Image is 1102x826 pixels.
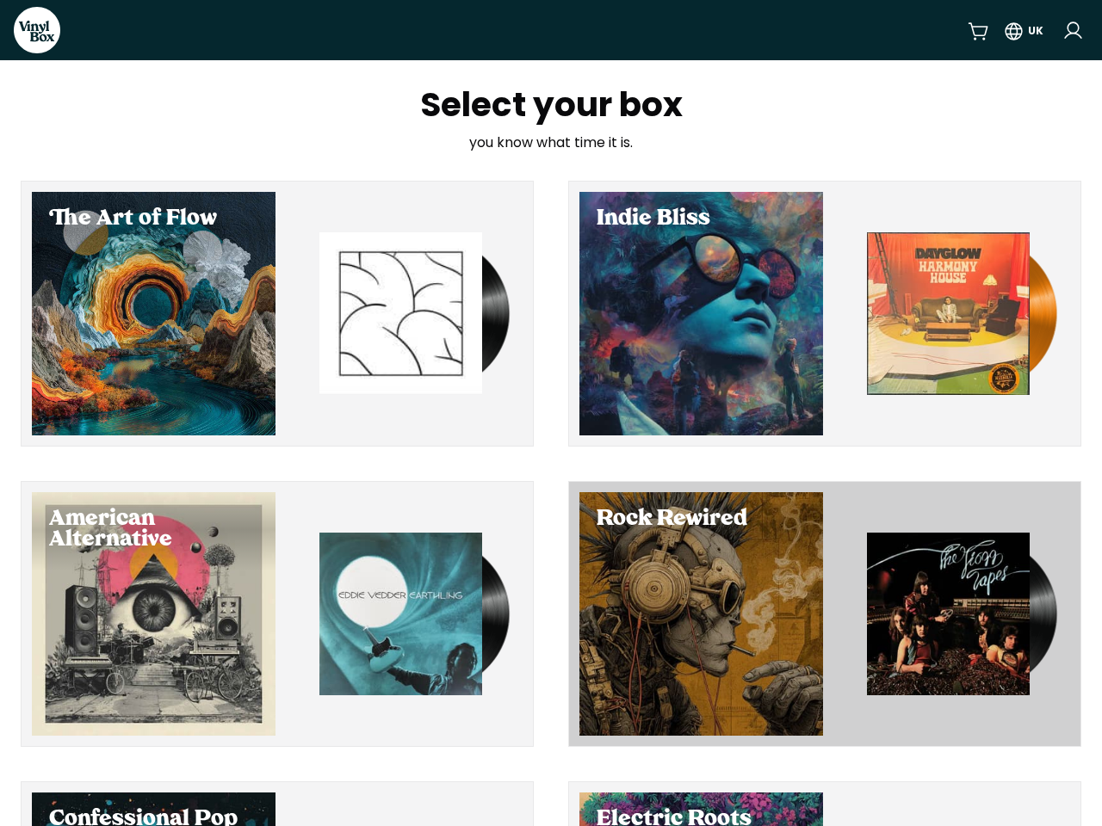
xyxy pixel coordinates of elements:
[49,509,258,551] h2: American Alternative
[1003,15,1043,46] button: UK
[32,192,275,435] div: Select The Art of Flow
[579,492,823,736] div: Select Rock Rewired
[32,492,275,736] div: Select American Alternative
[21,481,534,747] button: Select American Alternative
[49,209,258,230] h2: The Art of Flow
[568,481,1081,747] button: Select Rock Rewired
[597,509,806,530] h2: Rock Rewired
[579,192,823,435] div: Select Indie Bliss
[568,181,1081,447] button: Select Indie Bliss
[21,181,534,447] button: Select The Art of Flow
[319,133,783,153] p: you know what time it is.
[1028,23,1043,39] div: UK
[597,209,806,230] h2: Indie Bliss
[319,88,783,122] h1: Select your box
